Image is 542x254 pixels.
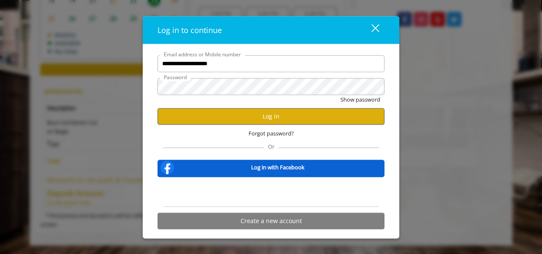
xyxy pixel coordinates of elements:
[228,182,314,201] iframe: Sign in with Google Button
[159,159,176,176] img: facebook-logo
[249,129,294,138] span: Forgot password?
[158,25,222,35] span: Log in to continue
[158,213,384,229] button: Create a new account
[362,24,379,36] div: close dialog
[340,95,380,104] button: Show password
[158,108,384,124] button: Log in
[251,163,304,172] b: Log in with Facebook
[356,21,384,39] button: close dialog
[232,182,310,201] div: Sign in with Google. Opens in new tab
[158,55,384,72] input: Email address or Mobile number
[158,78,384,95] input: Password
[160,73,191,81] label: Password
[264,142,279,150] span: Or
[160,50,245,58] label: Email address or Mobile number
